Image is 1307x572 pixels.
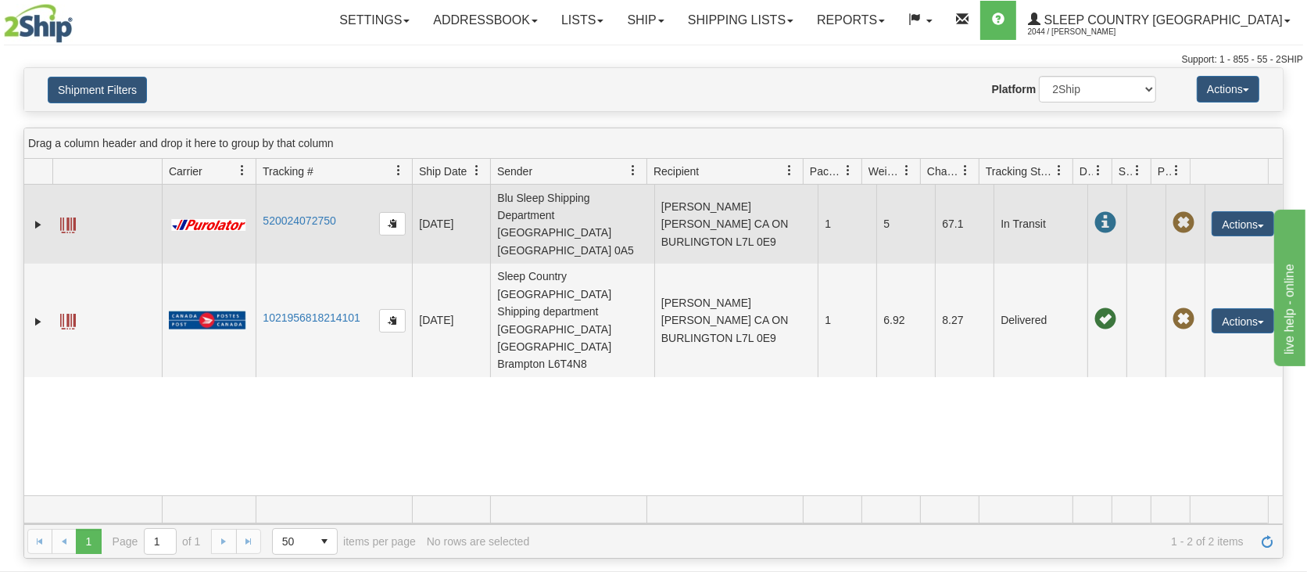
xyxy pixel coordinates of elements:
a: Label [60,307,76,332]
span: 50 [282,534,303,549]
a: Ship Date filter column settings [464,157,490,184]
span: On time [1094,308,1116,330]
button: Actions [1197,76,1259,103]
td: 6.92 [876,264,935,378]
label: Platform [992,81,1037,97]
span: Pickup Not Assigned [1173,308,1194,330]
button: Actions [1212,308,1274,333]
span: Recipient [653,164,699,179]
a: Expand [30,217,46,232]
a: Packages filter column settings [835,157,861,184]
img: 20 - Canada Post [169,311,245,330]
td: Delivered [994,264,1087,378]
a: Settings [328,1,421,40]
a: Reports [805,1,897,40]
span: Pickup Status [1158,164,1171,179]
span: Pickup Not Assigned [1173,212,1194,234]
a: Lists [550,1,615,40]
td: Sleep Country [GEOGRAPHIC_DATA] Shipping department [GEOGRAPHIC_DATA] [GEOGRAPHIC_DATA] Brampton ... [490,264,654,378]
button: Shipment Filters [48,77,147,103]
a: Delivery Status filter column settings [1085,157,1112,184]
iframe: chat widget [1271,206,1305,365]
a: Sleep Country [GEOGRAPHIC_DATA] 2044 / [PERSON_NAME] [1016,1,1302,40]
span: select [312,529,337,554]
span: Tracking # [263,164,313,179]
span: 2044 / [PERSON_NAME] [1028,24,1145,40]
td: Blu Sleep Shipping Department [GEOGRAPHIC_DATA] [GEOGRAPHIC_DATA] 0A5 [490,185,654,264]
span: Ship Date [419,164,467,179]
td: [PERSON_NAME] [PERSON_NAME] CA ON BURLINGTON L7L 0E9 [654,264,818,378]
a: Expand [30,314,46,329]
span: Carrier [169,164,202,179]
a: Charge filter column settings [952,157,979,184]
span: Sleep Country [GEOGRAPHIC_DATA] [1040,13,1283,27]
td: 67.1 [935,185,994,264]
span: Weight [868,164,901,179]
a: Tracking Status filter column settings [1046,157,1072,184]
a: Carrier filter column settings [229,157,256,184]
button: Copy to clipboard [379,309,406,333]
input: Page 1 [145,529,176,554]
span: Sender [497,164,532,179]
button: Actions [1212,211,1274,236]
a: Weight filter column settings [893,157,920,184]
td: 1 [818,264,876,378]
div: Support: 1 - 855 - 55 - 2SHIP [4,53,1303,67]
a: Addressbook [421,1,550,40]
a: Ship [615,1,675,40]
span: Charge [927,164,960,179]
span: Page 1 [76,529,101,554]
div: grid grouping header [24,128,1283,159]
span: Packages [810,164,843,179]
span: Shipment Issues [1119,164,1132,179]
img: 11 - Purolator [169,219,249,231]
div: No rows are selected [427,535,530,548]
td: 1 [818,185,876,264]
a: Label [60,210,76,236]
a: 1021956818214101 [263,311,360,324]
td: 5 [876,185,935,264]
a: Shipment Issues filter column settings [1124,157,1151,184]
span: In Transit [1094,212,1116,234]
span: Page sizes drop down [272,528,338,555]
td: [DATE] [412,185,490,264]
td: 8.27 [935,264,994,378]
span: Tracking Status [986,164,1054,179]
span: Delivery Status [1080,164,1093,179]
a: Tracking # filter column settings [385,157,412,184]
a: Recipient filter column settings [776,157,803,184]
td: [DATE] [412,264,490,378]
a: Sender filter column settings [620,157,646,184]
a: Refresh [1255,529,1280,554]
td: In Transit [994,185,1087,264]
button: Copy to clipboard [379,212,406,236]
td: [PERSON_NAME] [PERSON_NAME] CA ON BURLINGTON L7L 0E9 [654,185,818,264]
span: items per page [272,528,416,555]
span: 1 - 2 of 2 items [540,535,1244,548]
div: live help - online [12,9,145,28]
a: 520024072750 [263,214,335,227]
a: Pickup Status filter column settings [1163,157,1190,184]
span: Page of 1 [113,528,201,555]
img: logo2044.jpg [4,4,73,43]
a: Shipping lists [676,1,805,40]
